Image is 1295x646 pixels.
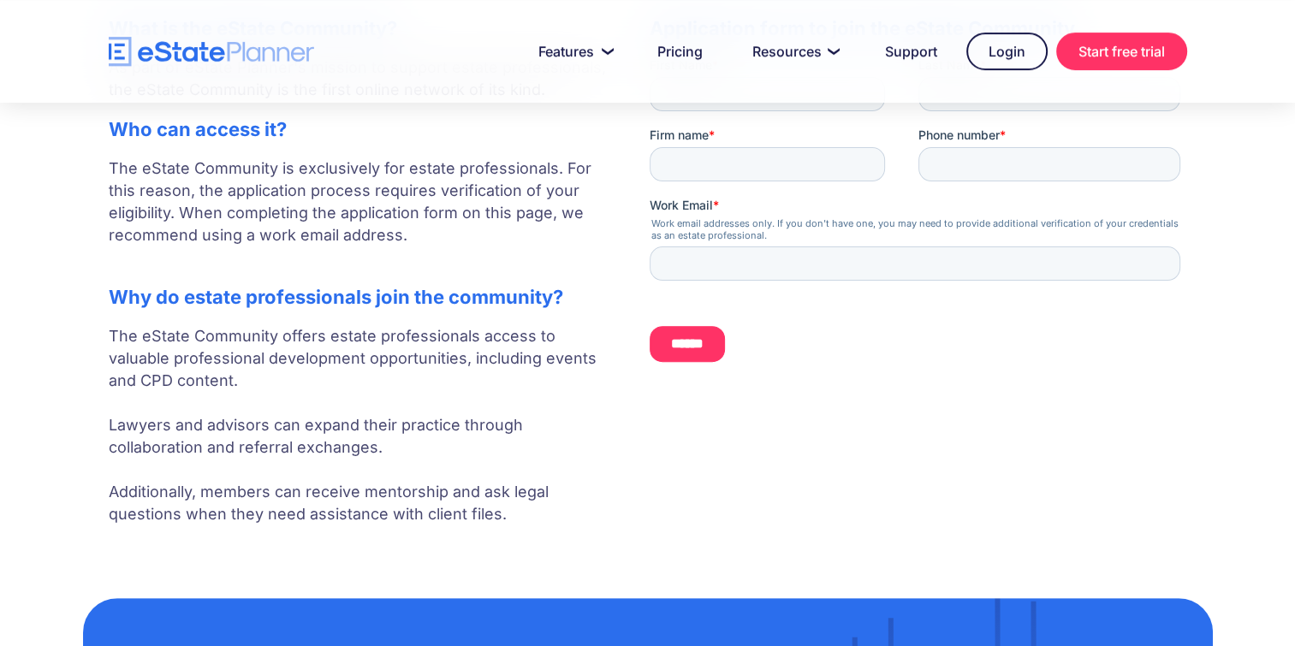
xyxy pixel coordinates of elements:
h2: Who can access it? [109,118,615,140]
a: Pricing [637,34,723,68]
iframe: Form 0 [650,56,1187,374]
a: Login [966,33,1048,70]
p: The eState Community is exclusively for estate professionals. For this reason, the application pr... [109,157,615,269]
h2: Why do estate professionals join the community? [109,286,615,308]
p: The eState Community offers estate professionals access to valuable professional development oppo... [109,325,615,525]
a: Features [518,34,628,68]
a: home [109,37,314,67]
a: Resources [732,34,856,68]
a: Support [864,34,958,68]
a: Start free trial [1056,33,1187,70]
